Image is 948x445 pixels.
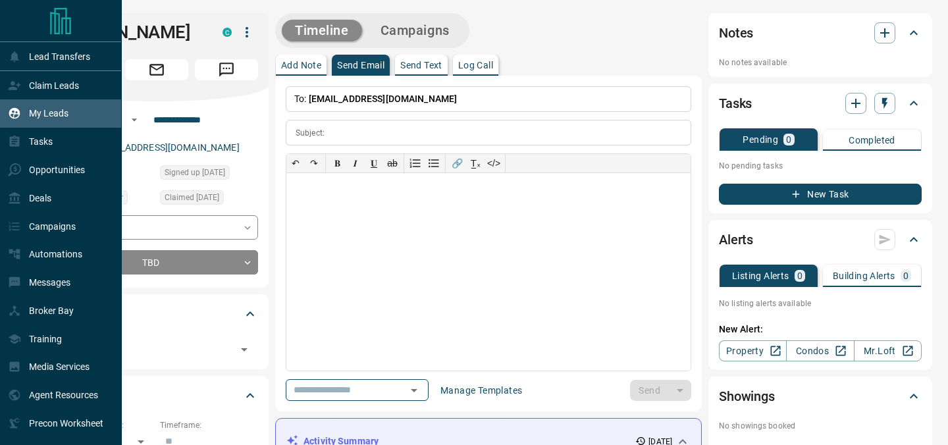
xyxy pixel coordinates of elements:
[719,184,922,205] button: New Task
[55,298,258,330] div: Tags
[458,61,493,70] p: Log Call
[55,250,258,275] div: TBD
[337,61,384,70] p: Send Email
[165,191,219,204] span: Claimed [DATE]
[387,158,398,169] s: ab
[425,154,443,172] button: Bullet list
[719,323,922,336] p: New Alert:
[160,165,258,184] div: Thu Aug 07 2025
[719,380,922,412] div: Showings
[328,154,346,172] button: 𝐁
[630,380,691,401] div: split button
[719,224,922,255] div: Alerts
[282,20,362,41] button: Timeline
[223,28,232,37] div: condos.ca
[281,61,321,70] p: Add Note
[346,154,365,172] button: 𝑰
[286,86,691,112] p: To:
[719,93,752,114] h2: Tasks
[286,154,305,172] button: ↶
[405,381,423,400] button: Open
[126,112,142,128] button: Open
[719,88,922,119] div: Tasks
[165,166,225,179] span: Signed up [DATE]
[903,271,908,280] p: 0
[125,59,188,80] span: Email
[833,271,895,280] p: Building Alerts
[309,93,458,104] span: [EMAIL_ADDRESS][DOMAIN_NAME]
[797,271,803,280] p: 0
[305,154,323,172] button: ↷
[719,229,753,250] h2: Alerts
[448,154,466,172] button: 🔗
[719,156,922,176] p: No pending tasks
[55,380,258,411] div: Criteria
[466,154,485,172] button: T̲ₓ
[195,59,258,80] span: Message
[719,420,922,432] p: No showings booked
[433,380,530,401] button: Manage Templates
[485,154,503,172] button: </>
[719,57,922,68] p: No notes available
[719,340,787,361] a: Property
[371,158,377,169] span: 𝐔
[743,135,778,144] p: Pending
[849,136,895,145] p: Completed
[719,386,775,407] h2: Showings
[719,17,922,49] div: Notes
[365,154,383,172] button: 𝐔
[367,20,463,41] button: Campaigns
[854,340,922,361] a: Mr.Loft
[91,142,240,153] a: [EMAIL_ADDRESS][DOMAIN_NAME]
[296,127,325,139] p: Subject:
[235,340,253,359] button: Open
[719,298,922,309] p: No listing alerts available
[383,154,402,172] button: ab
[406,154,425,172] button: Numbered list
[732,271,789,280] p: Listing Alerts
[160,419,258,431] p: Timeframe:
[719,22,753,43] h2: Notes
[55,22,203,43] h1: [PERSON_NAME]
[400,61,442,70] p: Send Text
[160,190,258,209] div: Thu Aug 07 2025
[786,135,791,144] p: 0
[786,340,854,361] a: Condos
